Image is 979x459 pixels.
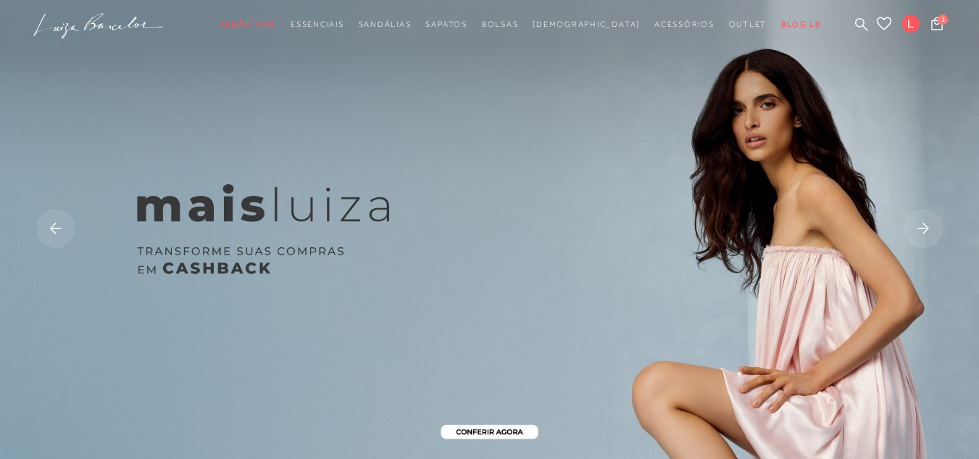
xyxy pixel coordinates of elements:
span: BLOG LB [781,20,820,28]
a: noSubCategoriesText [482,11,519,38]
a: BLOG LB [781,11,820,38]
a: noSubCategoriesText [533,11,640,38]
span: Sandálias [359,20,412,28]
a: noSubCategoriesText [654,11,715,38]
span: Outlet [729,20,767,28]
span: Sapatos [425,20,467,28]
a: noSubCategoriesText [425,11,467,38]
span: Bolsas [482,20,519,28]
span: Verão Viva [220,20,276,28]
button: L [896,15,927,37]
span: Acessórios [654,20,715,28]
span: L [902,15,920,33]
a: noSubCategoriesText [220,11,276,38]
button: 1 [927,16,947,36]
span: Essenciais [291,20,344,28]
a: noSubCategoriesText [359,11,412,38]
a: noSubCategoriesText [729,11,767,38]
a: noSubCategoriesText [291,11,344,38]
span: 1 [938,15,948,25]
span: [DEMOGRAPHIC_DATA] [533,20,640,28]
